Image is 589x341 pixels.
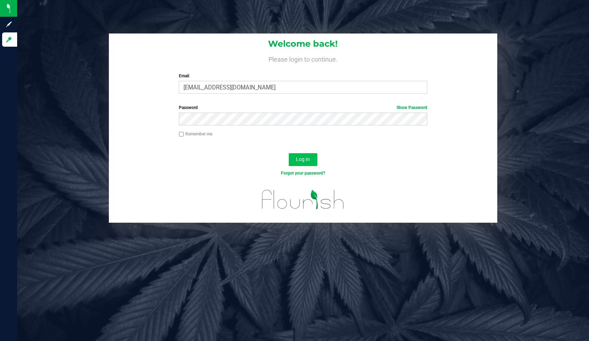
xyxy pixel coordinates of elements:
[5,36,12,43] inline-svg: Log in
[397,105,427,110] a: Show Password
[281,171,325,176] a: Forgot your password?
[296,156,310,162] span: Log In
[289,153,317,166] button: Log In
[109,39,497,48] h1: Welcome back!
[179,73,427,79] label: Email
[179,105,198,110] span: Password
[255,184,352,215] img: flourish_logo.svg
[179,132,184,137] input: Remember me
[179,131,212,137] label: Remember me
[109,54,497,63] h4: Please login to continue.
[5,21,12,28] inline-svg: Sign up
